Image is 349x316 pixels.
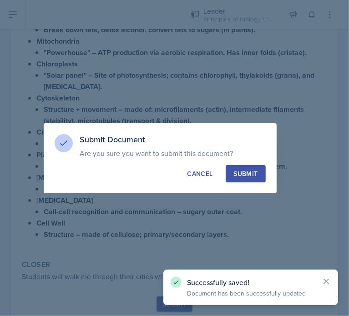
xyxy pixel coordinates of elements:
[187,278,314,287] p: Successfully saved!
[233,169,258,178] div: Submit
[80,134,266,145] h3: Submit Document
[226,165,265,182] button: Submit
[80,149,266,158] p: Are you sure you want to submit this document?
[187,169,212,178] div: Cancel
[187,289,314,298] p: Document has been successfully updated
[179,165,220,182] button: Cancel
